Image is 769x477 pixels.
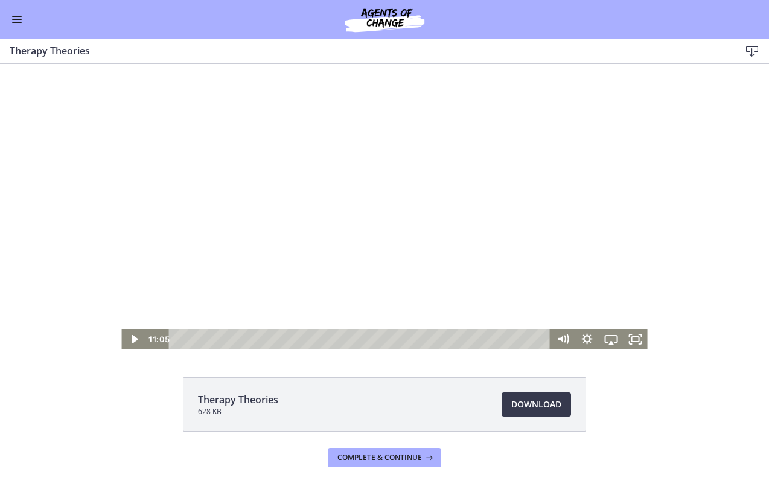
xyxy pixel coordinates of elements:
span: Complete & continue [337,453,422,462]
button: Mute [551,276,575,296]
button: Show settings menu [575,276,599,296]
button: Fullscreen [624,276,648,296]
button: Airplay [599,276,624,296]
button: Enable menu [10,12,24,27]
span: Download [511,397,561,412]
span: 628 KB [198,407,278,417]
div: Playbar [177,276,544,296]
button: Play Video [121,276,145,296]
span: Therapy Theories [198,392,278,407]
h3: Therapy Theories [10,44,721,58]
button: Complete & continue [328,448,441,467]
a: Download [502,392,571,417]
img: Agents of Change Social Work Test Prep [312,5,457,34]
